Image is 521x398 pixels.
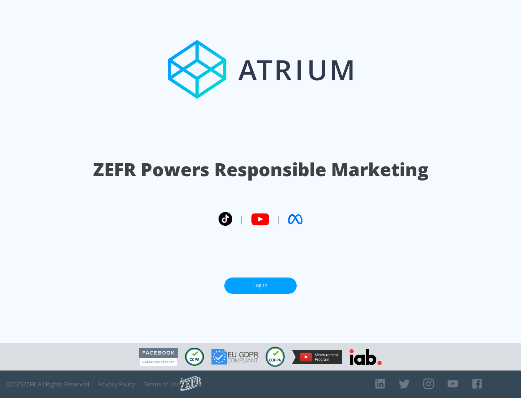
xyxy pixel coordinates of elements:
a: Log In [224,278,297,294]
h1: ZEFR Powers Responsible Marketing [93,157,428,182]
span: | [240,214,244,225]
span: | [276,214,281,225]
img: GDPR Compliant [211,349,258,365]
a: Terms of Use [144,381,180,388]
img: Facebook Marketing Partner [139,348,178,366]
span: © 2025 ZEFR All Rights Reserved [5,381,89,388]
img: YouTube Measurement Program [292,350,342,364]
a: Privacy Policy [98,381,135,388]
img: CCPA Compliant [185,348,204,366]
img: IAB [350,349,382,365]
img: COPPA Compliant [266,347,285,367]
